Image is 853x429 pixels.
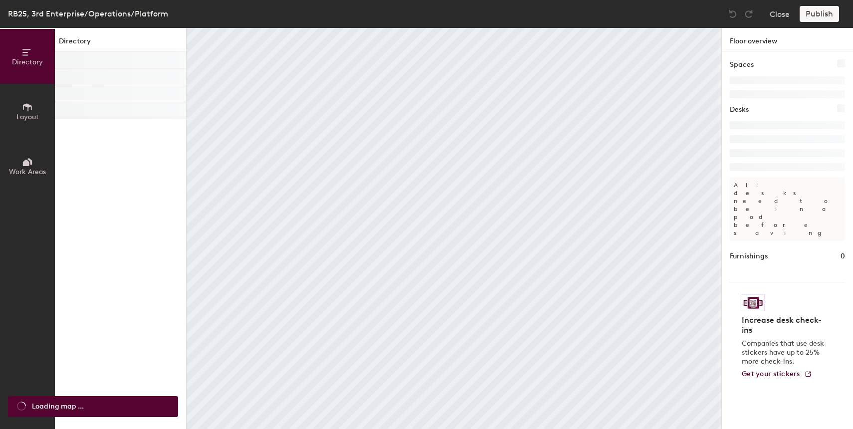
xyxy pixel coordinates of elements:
img: Sticker logo [742,294,765,311]
p: Companies that use desk stickers have up to 25% more check-ins. [742,339,827,366]
h1: Directory [55,36,186,51]
p: All desks need to be in a pod before saving [730,177,845,241]
canvas: Map [187,28,721,429]
h1: Desks [730,104,749,115]
h1: Spaces [730,59,754,70]
img: Redo [744,9,754,19]
span: Work Areas [9,168,46,176]
span: Directory [12,58,43,66]
a: Get your stickers [742,370,812,379]
img: Undo [728,9,738,19]
span: Loading map ... [32,401,84,412]
div: RB25, 3rd Enterprise/Operations/Platform [8,7,168,20]
h1: 0 [841,251,845,262]
h4: Increase desk check-ins [742,315,827,335]
span: Get your stickers [742,370,800,378]
h1: Floor overview [722,28,853,51]
h1: Furnishings [730,251,768,262]
span: Layout [16,113,39,121]
button: Close [770,6,790,22]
